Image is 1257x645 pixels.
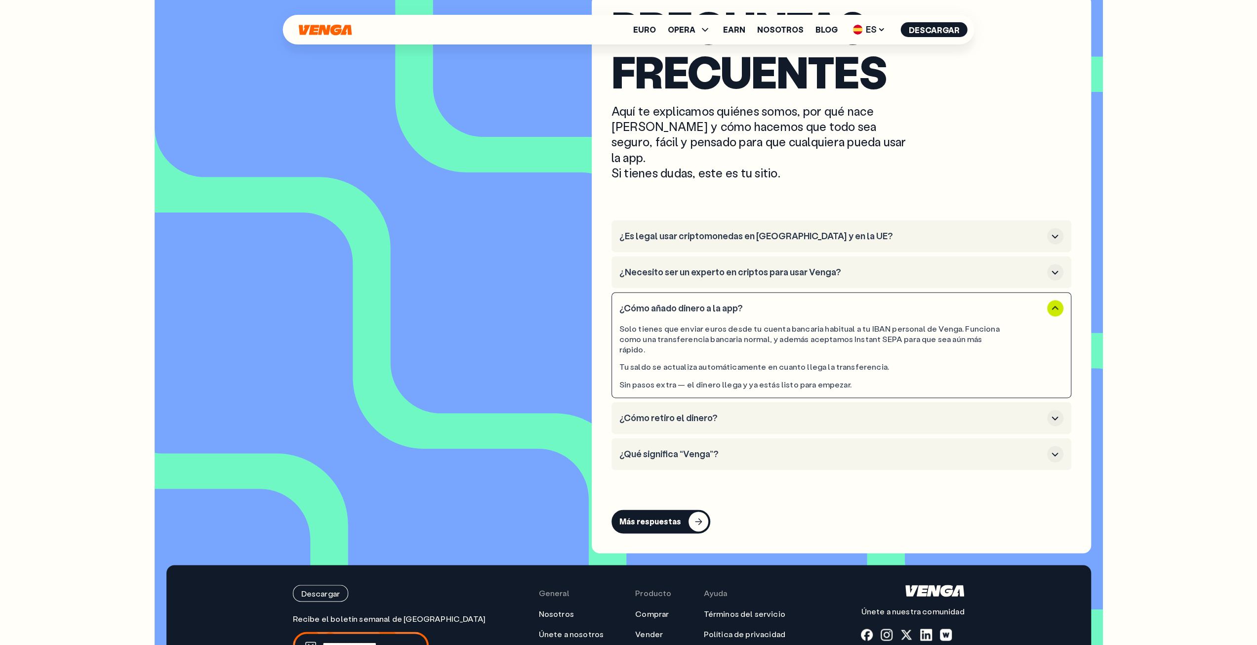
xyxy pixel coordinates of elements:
[853,25,863,35] img: flag-es
[293,585,486,602] a: Descargar
[619,324,1008,354] div: Solo tienes que enviar euros desde tu cuenta bancaria habitual a tu IBAN personal de Venga. Funci...
[881,629,892,641] a: instagram
[703,588,727,599] span: Ayuda
[293,585,348,602] button: Descargar
[539,629,604,639] a: Únete a nosotros
[619,264,1063,280] button: ¿Necesito ser un experto en criptos para usar Venga?
[539,588,569,599] span: General
[920,629,932,641] a: linkedin
[633,26,656,34] a: Euro
[293,613,486,624] p: Recibe el boletín semanal de [GEOGRAPHIC_DATA]
[861,629,873,641] a: fb
[668,26,695,34] span: OPERA
[619,380,1008,390] div: Sin pasos extra — el dinero llega y ya estás listo para empezar.
[611,103,913,180] p: Aquí te explicamos quiénes somos, por qué nace [PERSON_NAME] y cómo hacemos que todo sea seguro, ...
[757,26,804,34] a: Nosotros
[619,449,1043,460] h3: ¿Qué significa “Venga”?
[703,608,785,619] a: Términos del servicio
[611,510,710,533] button: Más respuestas
[940,629,952,641] a: warpcast
[861,606,964,617] p: Únete a nuestra comunidad
[815,26,838,34] a: Blog
[850,22,889,38] span: ES
[635,608,669,619] a: Comprar
[635,629,663,639] a: Vender
[668,24,711,36] span: OPERA
[619,446,1063,462] button: ¿Qué significa “Venga”?
[723,26,745,34] a: Earn
[539,608,574,619] a: Nosotros
[635,588,671,599] span: Producto
[298,24,353,36] svg: Inicio
[619,228,1063,244] button: ¿Es legal usar criptomonedas en [GEOGRAPHIC_DATA] y en la UE?
[619,362,1008,372] div: Tu saldo se actualiza automáticamente en cuanto llega la transferencia.
[619,410,1063,426] button: ¿Cómo retiro el dinero?
[619,303,1043,314] h3: ¿Cómo añado dinero a la app?
[619,231,1043,242] h3: ¿Es legal usar criptomonedas en [GEOGRAPHIC_DATA] y en la UE?
[900,629,912,641] a: x
[619,413,1043,424] h3: ¿Cómo retiro el dinero?
[901,22,968,37] button: Descargar
[619,300,1063,316] button: ¿Cómo añado dinero a la app?
[611,4,1071,93] h2: Preguntas Frecuentes
[703,629,785,639] a: Política de privacidad
[905,585,964,597] svg: Inicio
[619,516,681,526] div: Más respuestas
[619,267,1043,278] h3: ¿Necesito ser un experto en criptos para usar Venga?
